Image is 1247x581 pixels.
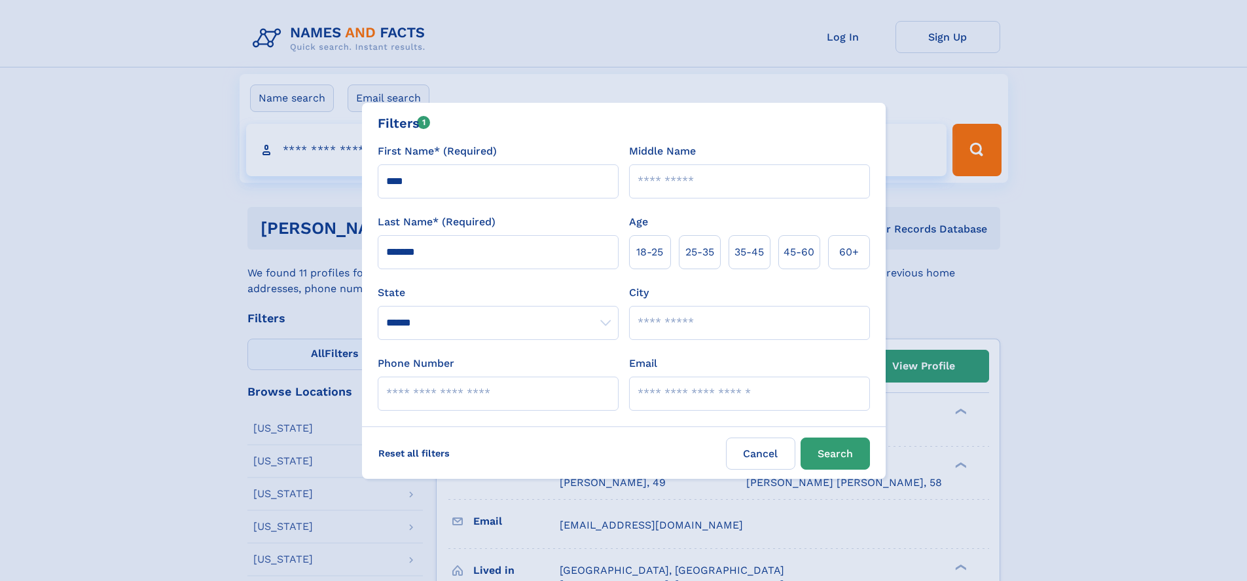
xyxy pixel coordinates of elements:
span: 45‑60 [784,244,814,260]
label: Age [629,214,648,230]
label: City [629,285,649,301]
span: 18‑25 [636,244,663,260]
label: Middle Name [629,143,696,159]
label: First Name* (Required) [378,143,497,159]
div: Filters [378,113,431,133]
span: 60+ [839,244,859,260]
span: 35‑45 [734,244,764,260]
label: Reset all filters [370,438,458,469]
label: State [378,285,619,301]
label: Cancel [726,438,795,470]
span: 25‑35 [685,244,714,260]
label: Email [629,356,657,371]
button: Search [801,438,870,470]
label: Last Name* (Required) [378,214,496,230]
label: Phone Number [378,356,454,371]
